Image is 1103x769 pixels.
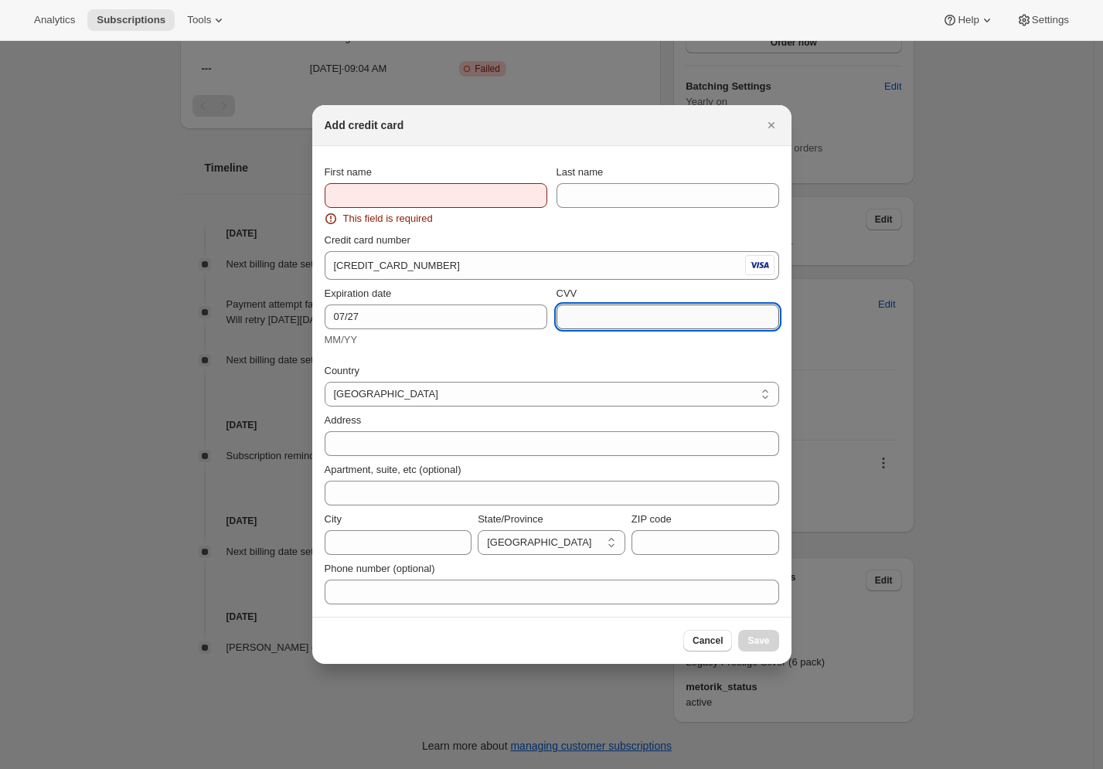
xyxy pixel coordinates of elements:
[761,114,782,136] button: Close
[933,9,1003,31] button: Help
[478,513,543,525] span: State/Province
[1007,9,1078,31] button: Settings
[97,14,165,26] span: Subscriptions
[325,563,435,574] span: Phone number (optional)
[325,288,392,299] span: Expiration date
[343,211,433,226] span: This field is required
[632,513,672,525] span: ZIP code
[34,14,75,26] span: Analytics
[557,166,604,178] span: Last name
[325,117,404,133] h2: Add credit card
[557,288,577,299] span: CVV
[325,166,372,178] span: First name
[325,513,342,525] span: City
[683,630,732,652] button: Cancel
[325,414,362,426] span: Address
[87,9,175,31] button: Subscriptions
[1032,14,1069,26] span: Settings
[25,9,84,31] button: Analytics
[325,365,360,376] span: Country
[178,9,236,31] button: Tools
[325,234,410,246] span: Credit card number
[958,14,979,26] span: Help
[693,635,723,647] span: Cancel
[325,334,358,345] span: MM/YY
[187,14,211,26] span: Tools
[325,464,461,475] span: Apartment, suite, etc (optional)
